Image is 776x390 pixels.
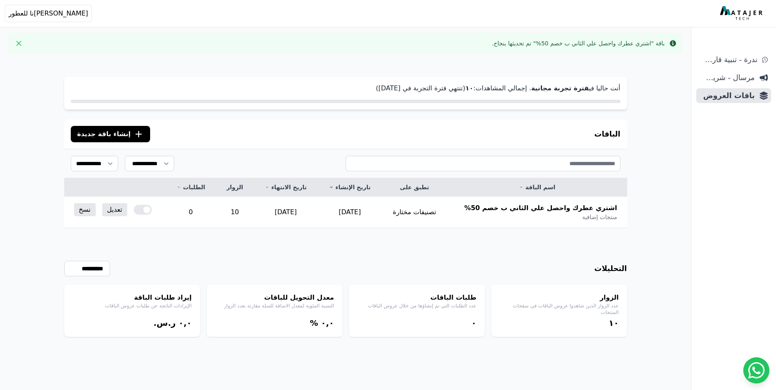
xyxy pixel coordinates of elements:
[594,128,621,140] h3: الباقات
[382,197,447,228] td: تصنيفات مختارة
[357,317,477,329] div: ۰
[254,197,318,228] td: [DATE]
[77,129,131,139] span: إنشاء باقة جديدة
[102,203,127,216] a: تعديل
[531,84,589,92] strong: فترة تجربة مجانية
[328,183,372,191] a: تاريخ الإنشاء
[321,318,334,328] bdi: ۰,۰
[382,178,447,197] th: تطبق على
[9,9,88,18] span: [PERSON_NAME]نا للعطور
[216,178,254,197] th: الزوار
[216,197,254,228] td: 10
[492,39,665,47] div: باقة "اشتري عطرك واحصل علي الثاني ب خصم 50%" تم تحديثها بنجاح.
[582,213,617,221] span: منتجات إضافية
[178,318,191,328] bdi: ۰,۰
[153,318,175,328] span: ر.س.
[720,6,765,21] img: MatajerTech Logo
[72,303,192,309] p: الإيرادات الناتجة عن طلبات عروض الباقات
[71,83,621,93] p: أنت حاليا في . إجمالي المشاهدات: (تنتهي فترة التجربة في [DATE])
[357,293,477,303] h4: طلبات الباقات
[700,72,755,83] span: مرسال - شريط دعاية
[594,263,627,274] h3: التحليلات
[499,303,619,316] p: عدد الزوار الذين شاهدوا عروض الباقات في صفحات المنتجات
[263,183,308,191] a: تاريخ الانتهاء
[215,293,334,303] h4: معدل التحويل للباقات
[310,318,318,328] span: %
[464,203,617,213] span: اشتري عطرك واحصل علي الثاني ب خصم 50%
[318,197,382,228] td: [DATE]
[71,126,151,142] button: إنشاء باقة جديدة
[166,197,216,228] td: 0
[175,183,206,191] a: الطلبات
[465,84,473,92] strong: ١۰
[499,317,619,329] div: ١۰
[357,303,477,309] p: عدد الطلبات التي تم إنشاؤها من خلال عروض الباقات
[700,90,755,101] span: باقات العروض
[457,183,617,191] a: اسم الباقة
[12,37,25,50] button: Close
[215,303,334,309] p: النسبة المئوية لمعدل الاضافة للسلة مقارنة بعدد الزوار
[5,5,92,22] button: [PERSON_NAME]نا للعطور
[74,203,96,216] a: نسخ
[499,293,619,303] h4: الزوار
[700,54,757,65] span: ندرة - تنبية قارب علي النفاذ
[72,293,192,303] h4: إيراد طلبات الباقة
